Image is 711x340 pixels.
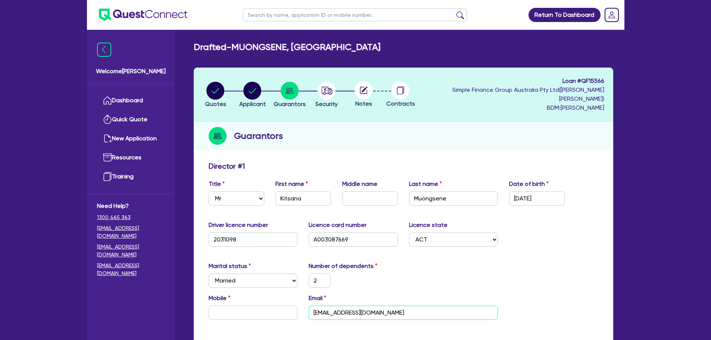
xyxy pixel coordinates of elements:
label: Driver licence number [209,221,268,230]
a: [EMAIL_ADDRESS][DOMAIN_NAME] [97,262,165,277]
img: quest-connect-logo-blue [99,9,187,21]
label: Title [209,180,225,188]
button: Guarantors [273,81,306,109]
label: Last name [409,180,442,188]
h2: Guarantors [234,129,283,143]
span: BDM: [PERSON_NAME] [421,103,604,112]
button: Applicant [239,81,266,109]
img: icon-menu-close [97,43,111,57]
img: training [103,172,112,181]
span: Guarantors [274,100,306,107]
button: Security [315,81,338,109]
button: Quotes [205,81,227,109]
label: Date of birth [509,180,549,188]
tcxspan: Call 1300 465 363 via 3CX [97,214,131,220]
label: Middle name [342,180,377,188]
span: Simple Finance Group Australia Pty Ltd ( [PERSON_NAME] [PERSON_NAME] ) [452,86,604,102]
a: [EMAIL_ADDRESS][DOMAIN_NAME] [97,224,165,240]
a: Dashboard [97,91,165,110]
span: Applicant [239,100,266,107]
span: Security [315,100,338,107]
label: First name [275,180,308,188]
img: quick-quote [103,115,112,124]
label: Licence card number [309,221,367,230]
span: Loan # QF15566 [421,77,604,85]
img: new-application [103,134,112,143]
label: Number of dependents [309,262,377,271]
a: Resources [97,148,165,167]
span: Quotes [205,100,226,107]
a: Quick Quote [97,110,165,129]
span: Contracts [386,100,415,107]
label: Mobile [209,294,230,303]
a: Dropdown toggle [602,5,621,25]
input: DD / MM / YYYY [509,191,565,206]
a: [EMAIL_ADDRESS][DOMAIN_NAME] [97,243,165,259]
label: Email [309,294,326,303]
input: Search by name, application ID or mobile number... [243,8,467,21]
span: Welcome [PERSON_NAME] [96,67,166,76]
h2: Drafted - MUONGSENE, [GEOGRAPHIC_DATA] [194,42,380,53]
img: step-icon [209,127,227,145]
img: resources [103,153,112,162]
a: Return To Dashboard [528,8,601,22]
a: New Application [97,129,165,148]
a: Training [97,167,165,186]
label: Licence state [409,221,448,230]
span: Notes [355,100,372,107]
span: Need Help? [97,202,165,210]
h3: Director # 1 [209,162,245,171]
label: Marital status [209,262,251,271]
